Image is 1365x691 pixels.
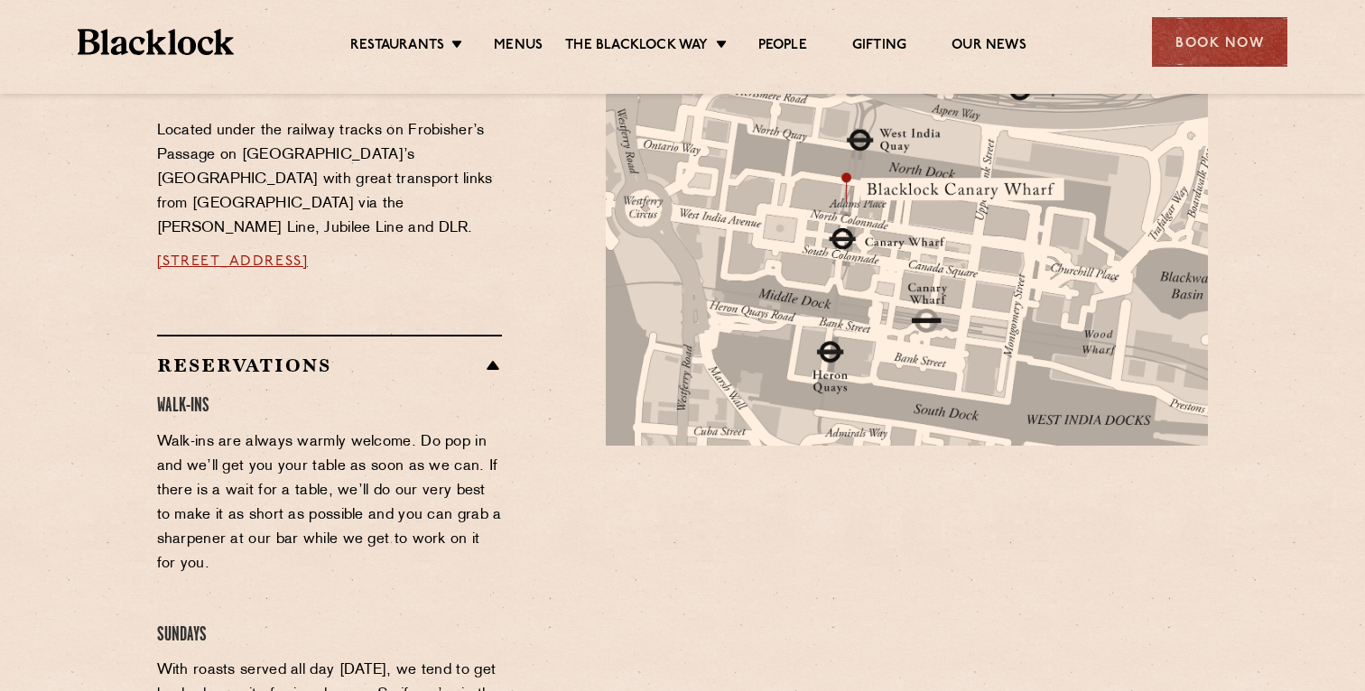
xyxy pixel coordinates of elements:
h4: Sundays [157,623,503,648]
div: Book Now [1152,17,1287,67]
h2: Reservations [157,355,503,376]
a: Menus [494,37,543,57]
a: [STREET_ADDRESS] [157,254,309,269]
a: Gifting [852,37,906,57]
p: Walk-ins are always warmly welcome. Do pop in and we’ll get you your table as soon as we can. If ... [157,430,503,576]
a: People [758,37,807,57]
a: Our News [952,37,1026,57]
a: The Blacklock Way [565,37,708,57]
span: Located under the railway tracks on Frobisher’s Passage on [GEOGRAPHIC_DATA]’s [GEOGRAPHIC_DATA] ... [157,124,493,235]
a: Restaurants [350,37,444,57]
h4: WALK-INS [157,394,503,419]
img: BL_Textured_Logo-footer-cropped.svg [78,29,234,55]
